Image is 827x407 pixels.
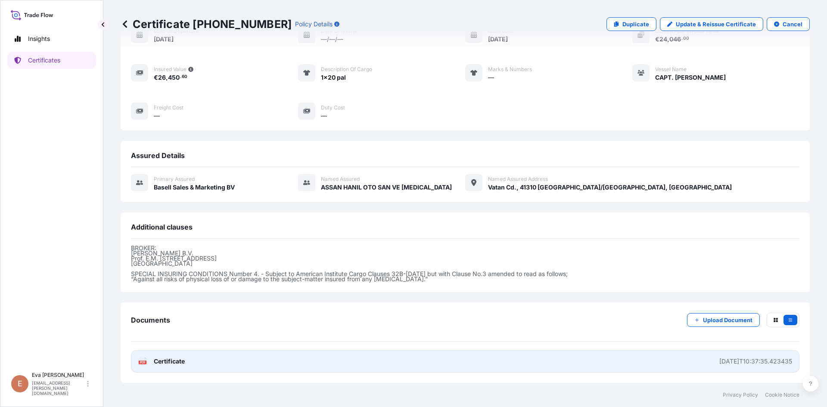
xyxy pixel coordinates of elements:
span: Vatan Cd., 41310 [GEOGRAPHIC_DATA]/[GEOGRAPHIC_DATA], [GEOGRAPHIC_DATA] [488,183,732,192]
span: Basell Sales & Marketing BV [154,183,235,192]
p: Certificate [PHONE_NUMBER] [121,17,292,31]
span: Primary assured [154,176,195,183]
span: Freight Cost [154,104,183,111]
text: PDF [140,361,146,364]
button: Cancel [767,17,810,31]
button: Upload Document [687,313,760,327]
p: [EMAIL_ADDRESS][PERSON_NAME][DOMAIN_NAME] [32,380,85,396]
p: Policy Details [295,20,333,28]
span: Description of cargo [321,66,372,73]
p: Certificates [28,56,60,65]
span: Vessel Name [655,66,687,73]
a: Update & Reissue Certificate [660,17,763,31]
a: Cookie Notice [765,391,799,398]
div: [DATE]T10:37:35.423435 [719,357,792,366]
a: Duplicate [606,17,656,31]
span: , [166,75,168,81]
span: 1x20 pal [321,73,346,82]
a: PDFCertificate[DATE]T10:37:35.423435 [131,350,799,373]
span: 26 [158,75,166,81]
span: Additional clauses [131,223,193,231]
span: . [180,75,181,78]
p: Duplicate [622,20,649,28]
span: Duty Cost [321,104,345,111]
p: Insights [28,34,50,43]
span: Documents [131,316,170,324]
p: Eva [PERSON_NAME] [32,372,85,379]
a: Privacy Policy [723,391,758,398]
span: E [18,379,22,388]
span: Named Assured [321,176,360,183]
span: — [154,112,160,120]
p: Upload Document [703,316,752,324]
span: Certificate [154,357,185,366]
span: 60 [182,75,187,78]
a: Certificates [7,52,96,69]
p: Cancel [783,20,802,28]
span: € [154,75,158,81]
span: Marks & Numbers [488,66,532,73]
p: Update & Reissue Certificate [676,20,756,28]
span: — [321,112,327,120]
span: Named Assured Address [488,176,548,183]
span: 450 [168,75,180,81]
span: CAPT. [PERSON_NAME] [655,73,726,82]
span: — [488,73,494,82]
a: Insights [7,30,96,47]
span: Assured Details [131,151,185,160]
span: Insured Value [154,66,187,73]
p: BROKER: [PERSON_NAME] B.V. Prof. E.M. [STREET_ADDRESS] [GEOGRAPHIC_DATA] SPECIAL INSURING CONDITI... [131,245,799,282]
span: ASSAN HANIL OTO SAN VE [MEDICAL_DATA] [321,183,452,192]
